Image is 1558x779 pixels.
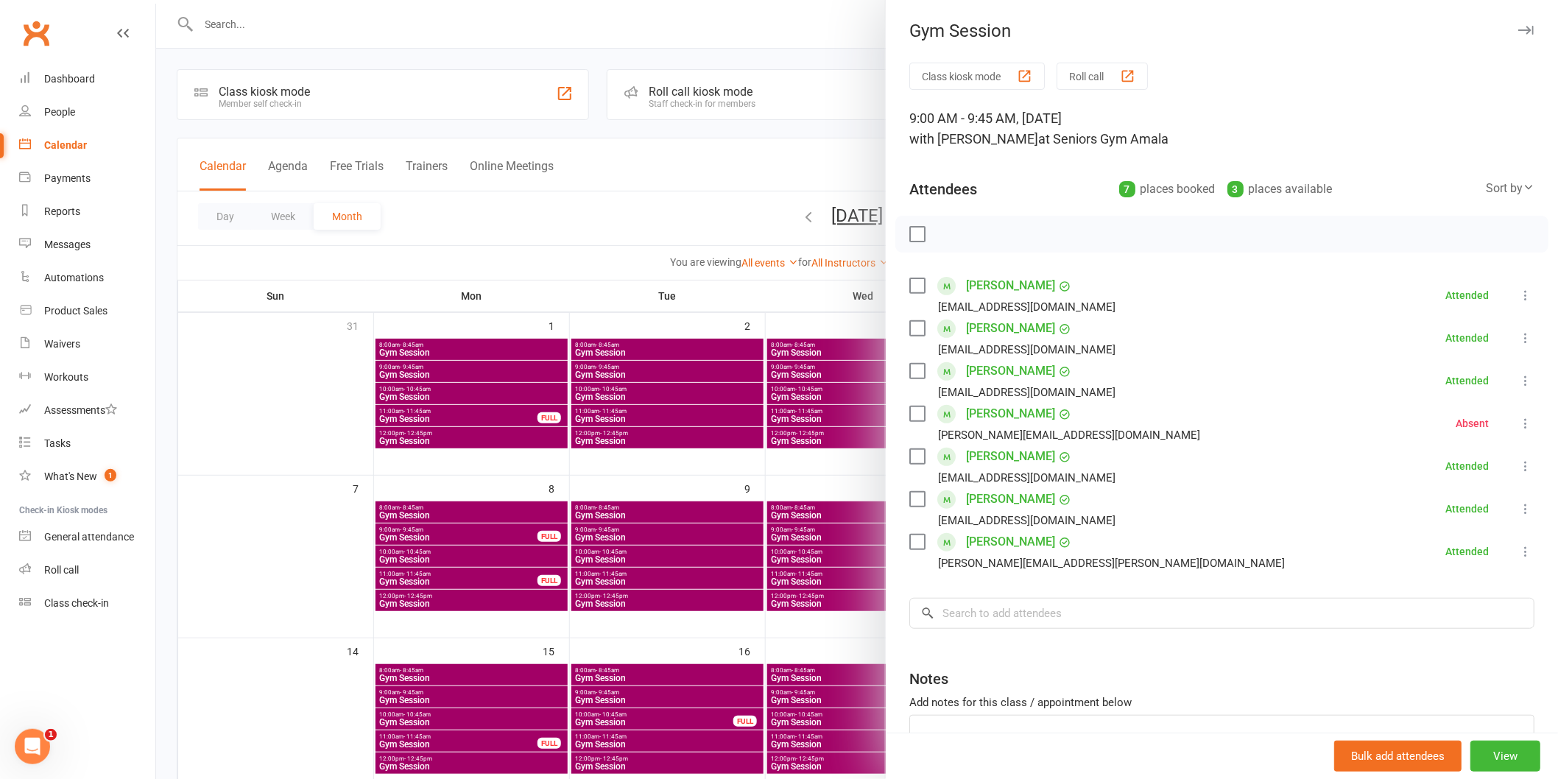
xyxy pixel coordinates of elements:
[909,179,977,200] div: Attendees
[1445,333,1489,343] div: Attended
[44,338,80,350] div: Waivers
[909,694,1534,711] div: Add notes for this class / appointment below
[1445,376,1489,386] div: Attended
[44,597,109,609] div: Class check-in
[19,129,155,162] a: Calendar
[1227,181,1244,197] div: 3
[1445,290,1489,300] div: Attended
[19,228,155,261] a: Messages
[966,487,1055,511] a: [PERSON_NAME]
[966,402,1055,426] a: [PERSON_NAME]
[938,426,1200,445] div: [PERSON_NAME][EMAIL_ADDRESS][DOMAIN_NAME]
[44,106,75,118] div: People
[1456,418,1489,429] div: Absent
[15,729,50,764] iframe: Intercom live chat
[1470,741,1540,772] button: View
[909,108,1534,149] div: 9:00 AM - 9:45 AM, [DATE]
[938,383,1115,402] div: [EMAIL_ADDRESS][DOMAIN_NAME]
[19,361,155,394] a: Workouts
[44,305,107,317] div: Product Sales
[44,272,104,283] div: Automations
[966,445,1055,468] a: [PERSON_NAME]
[938,340,1115,359] div: [EMAIL_ADDRESS][DOMAIN_NAME]
[1119,181,1135,197] div: 7
[19,328,155,361] a: Waivers
[1445,461,1489,471] div: Attended
[19,96,155,129] a: People
[44,437,71,449] div: Tasks
[909,598,1534,629] input: Search to add attendees
[19,460,155,493] a: What's New1
[45,729,57,741] span: 1
[938,554,1285,573] div: [PERSON_NAME][EMAIL_ADDRESS][PERSON_NAME][DOMAIN_NAME]
[44,531,134,543] div: General attendance
[19,295,155,328] a: Product Sales
[19,261,155,295] a: Automations
[105,469,116,482] span: 1
[44,404,117,416] div: Assessments
[1445,546,1489,557] div: Attended
[966,530,1055,554] a: [PERSON_NAME]
[19,195,155,228] a: Reports
[18,15,54,52] a: Clubworx
[19,427,155,460] a: Tasks
[19,63,155,96] a: Dashboard
[966,359,1055,383] a: [PERSON_NAME]
[1227,179,1333,200] div: places available
[938,511,1115,530] div: [EMAIL_ADDRESS][DOMAIN_NAME]
[1334,741,1462,772] button: Bulk add attendees
[44,139,87,151] div: Calendar
[886,21,1558,41] div: Gym Session
[909,63,1045,90] button: Class kiosk mode
[966,274,1055,297] a: [PERSON_NAME]
[44,470,97,482] div: What's New
[1057,63,1148,90] button: Roll call
[44,205,80,217] div: Reports
[966,317,1055,340] a: [PERSON_NAME]
[1038,131,1168,147] span: at Seniors Gym Amala
[44,73,95,85] div: Dashboard
[44,564,79,576] div: Roll call
[19,162,155,195] a: Payments
[44,172,91,184] div: Payments
[909,131,1038,147] span: with [PERSON_NAME]
[1486,179,1534,198] div: Sort by
[19,521,155,554] a: General attendance kiosk mode
[938,297,1115,317] div: [EMAIL_ADDRESS][DOMAIN_NAME]
[44,239,91,250] div: Messages
[19,587,155,620] a: Class kiosk mode
[44,371,88,383] div: Workouts
[19,554,155,587] a: Roll call
[938,468,1115,487] div: [EMAIL_ADDRESS][DOMAIN_NAME]
[1445,504,1489,514] div: Attended
[1119,179,1216,200] div: places booked
[19,394,155,427] a: Assessments
[909,669,948,689] div: Notes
